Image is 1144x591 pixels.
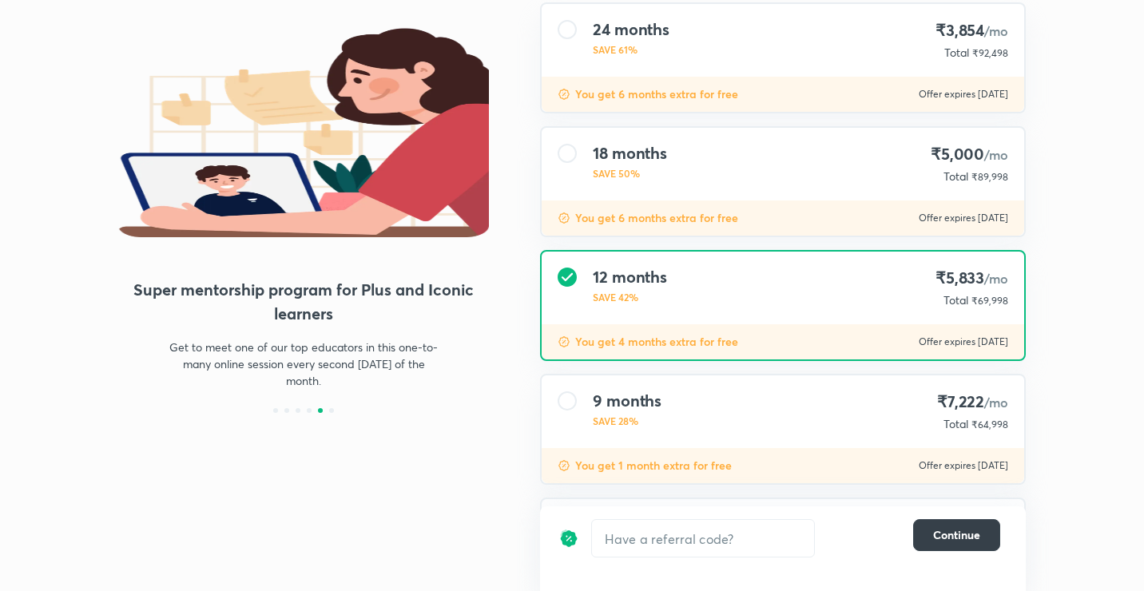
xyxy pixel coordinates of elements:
[558,335,570,348] img: discount
[984,270,1008,287] span: /mo
[935,268,1008,289] h4: ₹5,833
[943,169,968,184] p: Total
[972,47,1008,59] span: ₹92,498
[592,520,814,557] input: Have a referral code?
[919,335,1008,348] p: Offer expires [DATE]
[935,20,1008,42] h4: ₹3,854
[971,295,1008,307] span: ₹69,998
[984,394,1008,411] span: /mo
[919,88,1008,101] p: Offer expires [DATE]
[971,171,1008,183] span: ₹89,998
[558,88,570,101] img: discount
[593,290,667,304] p: SAVE 42%
[575,210,738,226] p: You get 6 months extra for free
[575,334,738,350] p: You get 4 months extra for free
[919,212,1008,224] p: Offer expires [DATE]
[919,459,1008,472] p: Offer expires [DATE]
[971,418,1008,430] span: ₹64,998
[593,20,669,39] h4: 24 months
[118,278,489,326] h4: Super mentorship program for Plus and Iconic learners
[559,519,578,557] img: discount
[593,391,661,411] h4: 9 months
[575,86,738,102] p: You get 6 months extra for free
[593,166,667,180] p: SAVE 50%
[937,391,1008,413] h4: ₹7,222
[575,458,732,474] p: You get 1 month extra for free
[165,339,443,389] p: Get to meet one of our top educators in this one-to-many online session every second [DATE] of th...
[558,459,570,472] img: discount
[944,45,969,61] p: Total
[593,268,667,287] h4: 12 months
[558,212,570,224] img: discount
[984,146,1008,163] span: /mo
[943,416,968,432] p: Total
[943,292,968,308] p: Total
[593,42,669,57] p: SAVE 61%
[593,414,661,428] p: SAVE 28%
[933,527,980,543] span: Continue
[593,144,667,163] h4: 18 months
[984,22,1008,39] span: /mo
[931,144,1008,165] h4: ₹5,000
[913,519,1000,551] button: Continue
